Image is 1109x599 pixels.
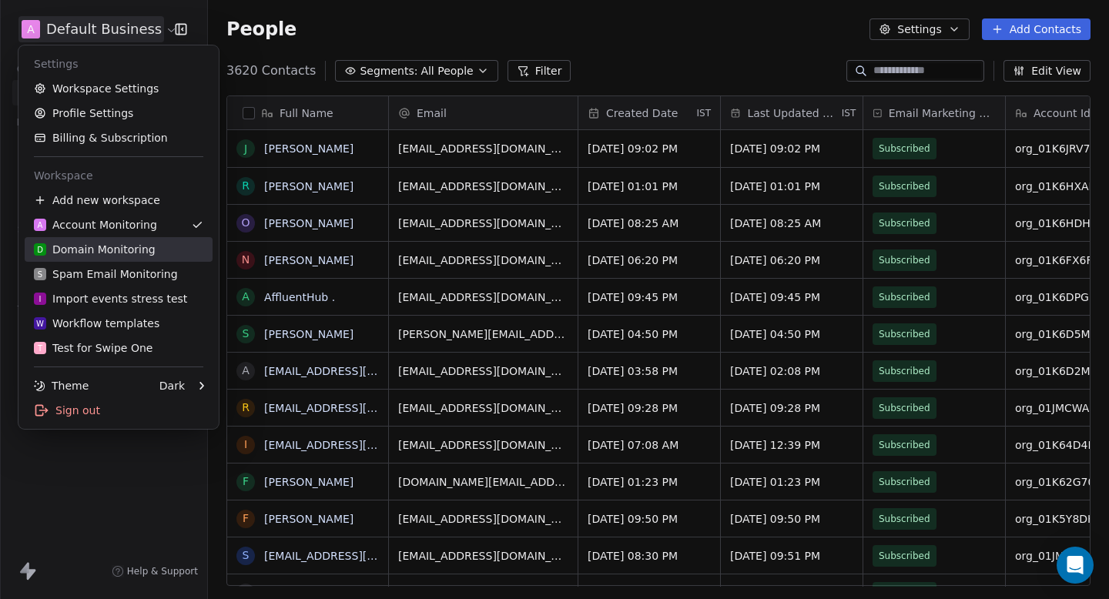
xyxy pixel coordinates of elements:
div: Import events stress test [34,291,187,306]
div: Workspace [25,163,213,188]
div: Dark [159,378,185,393]
span: W [36,318,44,330]
div: Workflow templates [34,316,159,331]
div: Settings [25,52,213,76]
a: Billing & Subscription [25,125,213,150]
div: Spam Email Monitoring [34,266,178,282]
a: Profile Settings [25,101,213,125]
span: I [39,293,42,305]
div: Theme [34,378,89,393]
span: T [38,343,42,354]
div: Sign out [25,398,213,423]
div: Account Monitoring [34,217,157,233]
div: Add new workspace [25,188,213,212]
a: Workspace Settings [25,76,213,101]
div: Test for Swipe One [34,340,152,356]
span: A [38,219,43,231]
span: S [38,269,42,280]
div: Domain Monitoring [34,242,156,257]
span: D [37,244,43,256]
